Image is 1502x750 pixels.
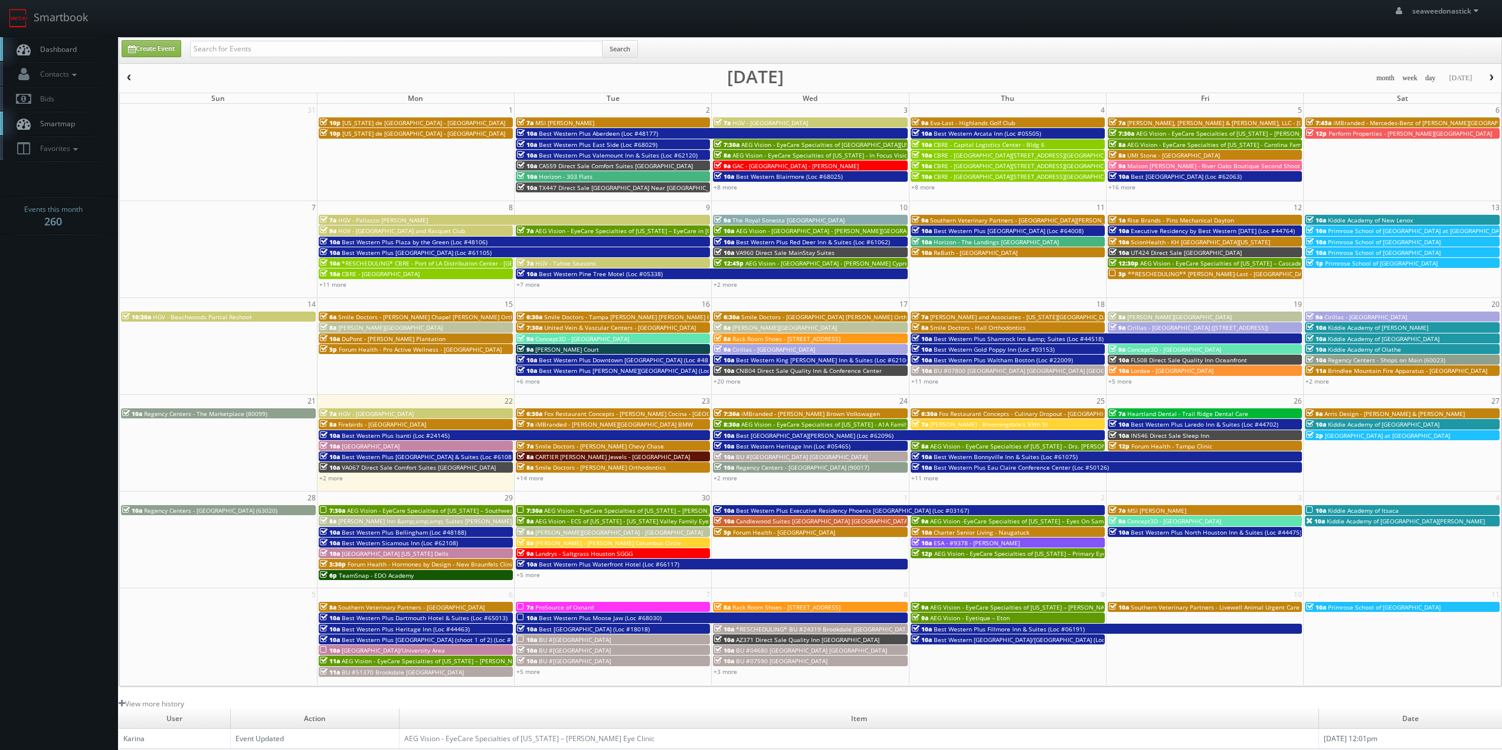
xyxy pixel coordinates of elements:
span: 10a [320,528,340,536]
span: 12p [1306,129,1327,137]
span: FL508 Direct Sale Quality Inn Oceanfront [1131,356,1247,364]
span: Smile Doctors - [GEOGRAPHIC_DATA] [PERSON_NAME] Orthodontics [741,313,931,321]
span: Concept3D - [GEOGRAPHIC_DATA] [1127,345,1221,353]
span: 7a [912,313,928,321]
span: 10a [1109,227,1129,235]
input: Search for Events [190,41,603,57]
span: 10a [912,162,932,170]
span: **RESCHEDULING** [PERSON_NAME]-Last - [GEOGRAPHIC_DATA] [1128,270,1311,278]
span: AEG Vision - EyeCare Specialties of [US_STATE] – Drs. [PERSON_NAME] and [PERSON_NAME]-Ost and Ass... [930,442,1278,450]
span: Best Western Heritage Inn (Loc #05465) [736,442,850,450]
span: Primrose School of [GEOGRAPHIC_DATA] [1328,238,1441,246]
span: 10a [1109,172,1129,181]
span: Best Western Blairmore (Loc #68025) [736,172,843,181]
a: +7 more [516,280,540,289]
span: 7:30a [1109,129,1134,137]
span: 10a [1306,356,1326,364]
span: [PERSON_NAME][GEOGRAPHIC_DATA] - [GEOGRAPHIC_DATA] [535,528,703,536]
span: 10a [517,366,537,375]
span: 10a [912,356,932,364]
span: Best Western Bonnyville Inn & Suites (Loc #61075) [934,453,1078,461]
span: HGV - Beachwoods Partial Reshoot [153,313,252,321]
span: 8a [517,517,534,525]
span: Regency Centers - The Marketplace (80099) [144,410,267,418]
span: Eva-Last - Highlands Golf Club [930,119,1015,127]
span: 7a [714,119,731,127]
span: CBRE - [GEOGRAPHIC_DATA][STREET_ADDRESS][GEOGRAPHIC_DATA] [934,151,1123,159]
span: 8:30a [714,420,739,428]
span: 10a [320,259,340,267]
span: 10a [517,172,537,181]
span: 10a [714,506,734,515]
span: Best Western Plus East Side (Loc #68029) [539,140,657,149]
span: 10a [912,151,932,159]
span: [US_STATE] de [GEOGRAPHIC_DATA] - [GEOGRAPHIC_DATA] [342,129,505,137]
span: 10a [320,248,340,257]
span: CBRE - Capital Logistics Center - Bldg 6 [934,140,1045,149]
span: Bids [34,94,54,104]
span: 10a [1306,335,1326,343]
span: 7a [320,410,336,418]
span: [PERSON_NAME][GEOGRAPHIC_DATA] [1127,313,1232,321]
span: Best Western Plus Plaza by the Green (Loc #48106) [342,238,487,246]
span: Regency Centers - Shops on Main (60023) [1328,356,1445,364]
span: 10a [320,238,340,246]
span: Rise Brands - Pins Mechanical Dayton [1127,216,1234,224]
span: 7a [517,420,534,428]
span: 10p [320,119,341,127]
span: Kiddie Academy of Itsaca [1328,506,1399,515]
span: 9a [714,162,731,170]
span: 12:30p [1109,259,1138,267]
span: Smile Doctors - [PERSON_NAME] Orthodontics [535,463,666,471]
a: +5 more [1108,377,1132,385]
span: 10a [912,238,932,246]
span: MSI [PERSON_NAME] [1127,506,1186,515]
span: 10a [320,453,340,461]
span: 10a [714,238,734,246]
span: 9a [1109,162,1125,170]
a: +6 more [516,377,540,385]
span: 10a [320,463,340,471]
span: 7:30a [714,140,739,149]
span: Best Western Plus [GEOGRAPHIC_DATA] (Loc #64008) [934,227,1084,235]
span: 10a [714,172,734,181]
span: 10a [714,356,734,364]
span: [PERSON_NAME][GEOGRAPHIC_DATA] [732,323,837,332]
span: 9a [1306,410,1323,418]
span: 10a [320,442,340,450]
span: 10:30a [122,313,151,321]
span: Dashboard [34,44,77,54]
a: +2 more [319,474,343,482]
span: 3p [1109,270,1126,278]
span: [GEOGRAPHIC_DATA] at [GEOGRAPHIC_DATA] [1325,431,1450,440]
span: GAC - [GEOGRAPHIC_DATA] - [PERSON_NAME] [732,162,859,170]
span: 10a [714,227,734,235]
span: Fox Restaurant Concepts - [PERSON_NAME] Cocina - [GEOGRAPHIC_DATA] [544,410,750,418]
span: 10a [714,517,734,525]
span: 10a [320,270,340,278]
a: +11 more [911,377,938,385]
a: +14 more [516,474,544,482]
span: 10a [1306,506,1326,515]
span: 8a [320,323,336,332]
span: AEG Vision - EyeCare Specialties of [US_STATE] – Southwest Orlando Eye Care [347,506,567,515]
span: Cirillas - [GEOGRAPHIC_DATA] [732,345,815,353]
span: 9a [912,216,928,224]
span: [PERSON_NAME], [PERSON_NAME] & [PERSON_NAME], LLC - [GEOGRAPHIC_DATA] [1127,119,1354,127]
span: 10a [517,270,537,278]
span: Best Western Plus [GEOGRAPHIC_DATA] & Suites (Loc #61086) [342,453,517,461]
span: 5p [320,345,337,353]
span: Firebirds - [GEOGRAPHIC_DATA] [338,420,426,428]
span: 6:30a [517,313,542,321]
span: 6a [320,313,336,321]
span: 7:30a [517,506,542,515]
span: 10a [912,248,932,257]
span: 8a [1109,151,1125,159]
span: Smile Doctors - [PERSON_NAME] Chevy Chase [535,442,664,450]
span: 7a [517,227,534,235]
span: Best [GEOGRAPHIC_DATA][PERSON_NAME] (Loc #62096) [736,431,894,440]
span: Fox Restaurant Concepts - Culinary Dropout - [GEOGRAPHIC_DATA] [939,410,1125,418]
span: 12p [1109,442,1130,450]
span: 8a [320,517,336,525]
span: HGV - [GEOGRAPHIC_DATA] [732,119,808,127]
